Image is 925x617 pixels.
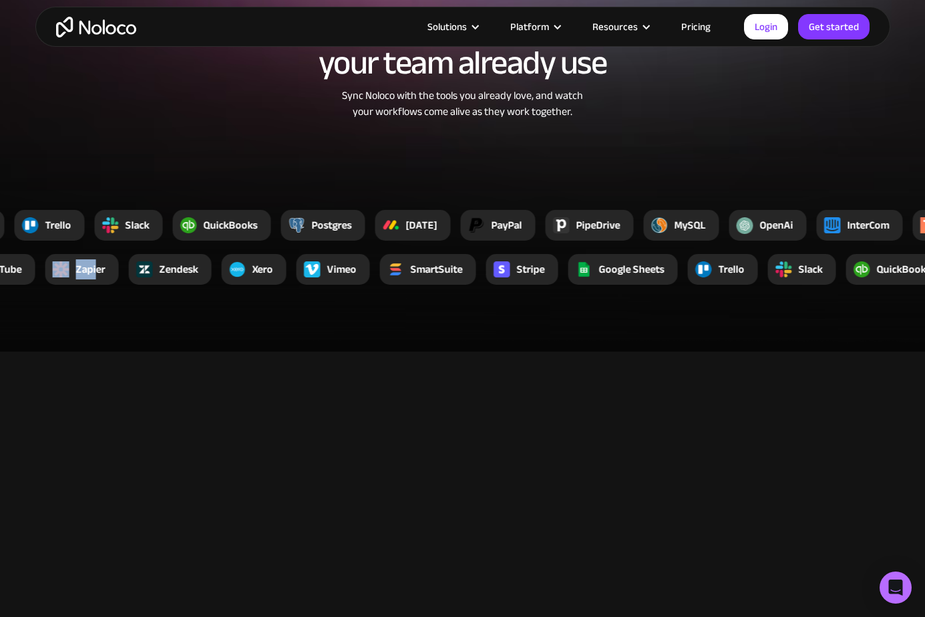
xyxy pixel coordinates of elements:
[76,261,106,277] div: Zapier
[411,18,494,35] div: Solutions
[576,18,665,35] div: Resources
[517,261,545,277] div: Stripe
[125,217,149,233] div: Slack
[576,217,620,233] div: PipeDrive
[252,261,273,277] div: Xero
[592,18,638,35] div: Resources
[491,217,522,233] div: PayPal
[599,261,665,277] div: Google Sheets
[880,572,912,604] div: Open Intercom Messenger
[847,217,889,233] div: InterCom
[327,261,357,277] div: Vimeo
[286,88,640,120] div: Sync Noloco with the tools you already love, and watch your workflows come alive as they work tog...
[510,18,549,35] div: Platform
[719,261,745,277] div: Trello
[427,18,467,35] div: Solutions
[203,217,257,233] div: QuickBooks
[759,217,793,233] div: OpenAi
[798,14,870,39] a: Get started
[744,14,788,39] a: Login
[799,261,823,277] div: Slack
[56,17,136,37] a: home
[405,217,437,233] div: [DATE]
[494,18,576,35] div: Platform
[49,9,877,81] h2: Integrate with the tools your team already use
[411,261,463,277] div: SmartSuite
[45,217,71,233] div: Trello
[665,18,727,35] a: Pricing
[311,217,351,233] div: Postgres
[160,261,198,277] div: Zendesk
[674,217,705,233] div: MySQL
